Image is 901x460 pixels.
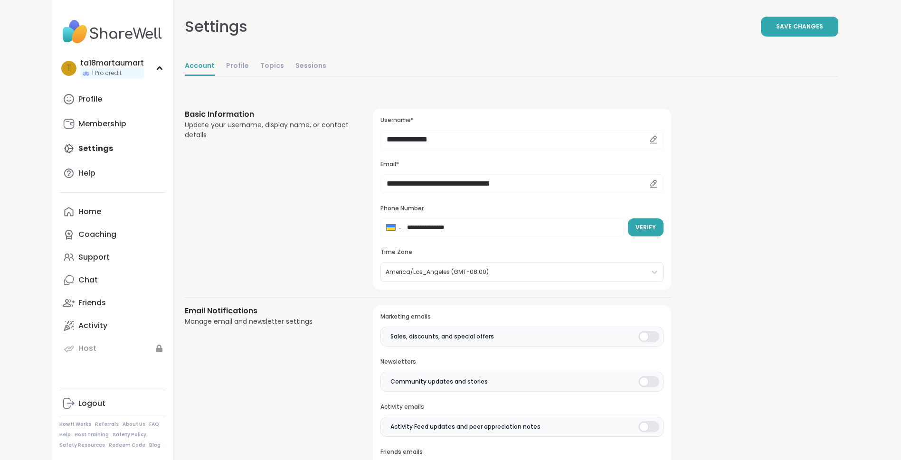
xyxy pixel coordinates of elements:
h3: Marketing emails [380,313,663,321]
a: Safety Resources [59,442,105,449]
a: Profile [59,88,165,111]
div: Membership [78,119,126,129]
span: Community updates and stories [390,377,488,386]
h3: Friends emails [380,448,663,456]
button: Verify [628,218,664,236]
div: Chat [78,275,98,285]
a: Profile [226,57,249,76]
button: Save Changes [761,17,838,37]
span: Save Changes [776,22,823,31]
h3: Phone Number [380,205,663,213]
div: Manage email and newsletter settings [185,317,351,327]
img: ShareWell Nav Logo [59,15,165,48]
a: Redeem Code [109,442,145,449]
div: Settings [185,15,247,38]
span: Verify [635,223,656,232]
a: Topics [260,57,284,76]
span: 1 Pro credit [92,69,122,77]
a: Support [59,246,165,269]
a: Help [59,162,165,185]
div: Activity [78,320,107,331]
h3: Username* [380,116,663,124]
a: FAQ [149,421,159,428]
h3: Basic Information [185,109,351,120]
div: Home [78,207,101,217]
a: Sessions [295,57,326,76]
a: Help [59,432,71,438]
div: Support [78,252,110,263]
a: Referrals [95,421,119,428]
div: Host [78,343,96,354]
span: Activity Feed updates and peer appreciation notes [390,422,541,431]
a: Membership [59,113,165,135]
div: Help [78,168,95,178]
h3: Newsletters [380,358,663,366]
a: Safety Policy [113,432,146,438]
a: How It Works [59,421,91,428]
div: Logout [78,398,105,409]
a: Account [185,57,215,76]
div: Coaching [78,229,116,240]
a: Home [59,200,165,223]
a: Blog [149,442,161,449]
div: Profile [78,94,102,104]
h3: Time Zone [380,248,663,256]
div: ta18martaumart [80,58,144,68]
div: Friends [78,298,106,308]
a: Host [59,337,165,360]
span: t [66,62,71,75]
a: About Us [123,421,145,428]
a: Friends [59,291,165,314]
a: Coaching [59,223,165,246]
a: Logout [59,392,165,415]
h3: Activity emails [380,403,663,411]
a: Host Training [75,432,109,438]
a: Chat [59,269,165,291]
span: Sales, discounts, and special offers [390,332,494,341]
h3: Email* [380,160,663,169]
div: Update your username, display name, or contact details [185,120,351,140]
h3: Email Notifications [185,305,351,317]
a: Activity [59,314,165,337]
